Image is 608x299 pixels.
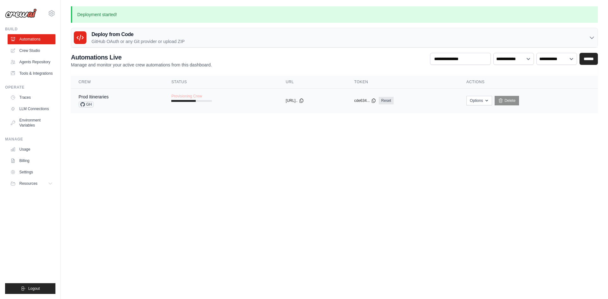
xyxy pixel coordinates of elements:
a: Automations [8,34,55,44]
span: Logout [28,286,40,291]
a: Traces [8,92,55,103]
a: Prod Itineraries [79,94,109,99]
button: Resources [8,178,55,189]
a: LLM Connections [8,104,55,114]
th: Token [346,76,459,89]
a: Agents Repository [8,57,55,67]
a: Reset [379,97,394,104]
p: Deployment started! [71,6,598,23]
th: Actions [459,76,598,89]
div: Manage [5,137,55,142]
button: cde634... [354,98,376,103]
span: Resources [19,181,37,186]
a: Tools & Integrations [8,68,55,78]
h2: Automations Live [71,53,212,62]
a: Usage [8,144,55,154]
div: Operate [5,85,55,90]
p: Manage and monitor your active crew automations from this dashboard. [71,62,212,68]
button: Logout [5,283,55,294]
a: Billing [8,156,55,166]
p: GitHub OAuth or any Git provider or upload ZIP [92,38,185,45]
a: Crew Studio [8,46,55,56]
th: URL [278,76,346,89]
h3: Deploy from Code [92,31,185,38]
a: Environment Variables [8,115,55,130]
span: Provisioning Crew [171,94,202,99]
button: Options [466,96,492,105]
span: GH [79,101,94,108]
a: Delete [495,96,519,105]
a: Settings [8,167,55,177]
div: Build [5,27,55,32]
th: Crew [71,76,164,89]
img: Logo [5,9,37,18]
th: Status [164,76,278,89]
